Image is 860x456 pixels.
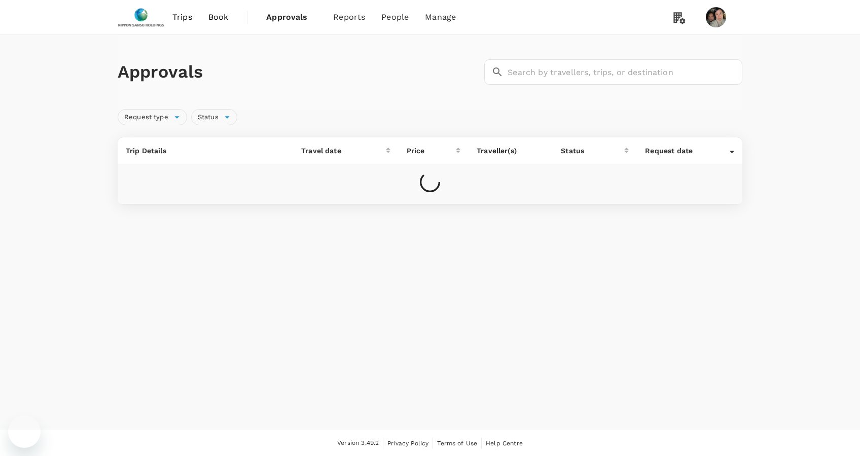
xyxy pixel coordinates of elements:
div: Status [191,109,237,125]
img: Nippon Sanso Holdings Singapore Pte Ltd [118,6,164,28]
input: Search by travellers, trips, or destination [508,59,742,85]
span: Version 3.49.2 [337,438,379,448]
a: Privacy Policy [387,438,428,449]
iframe: Button to launch messaging window [8,415,41,448]
span: People [381,11,409,23]
h1: Approvals [118,61,480,83]
p: Trip Details [126,146,285,156]
span: Privacy Policy [387,440,428,447]
div: Travel date [301,146,386,156]
span: Trips [172,11,192,23]
span: Reports [333,11,365,23]
a: Help Centre [486,438,523,449]
div: Request date [645,146,730,156]
img: Waimin Zwetsloot Tin [706,7,726,27]
span: Manage [425,11,456,23]
div: Price [407,146,456,156]
a: Terms of Use [437,438,477,449]
span: Help Centre [486,440,523,447]
span: Approvals [266,11,317,23]
div: Request type [118,109,187,125]
div: Status [561,146,624,156]
span: Terms of Use [437,440,477,447]
span: Book [208,11,229,23]
p: Traveller(s) [477,146,545,156]
span: Request type [118,113,174,122]
span: Status [192,113,225,122]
